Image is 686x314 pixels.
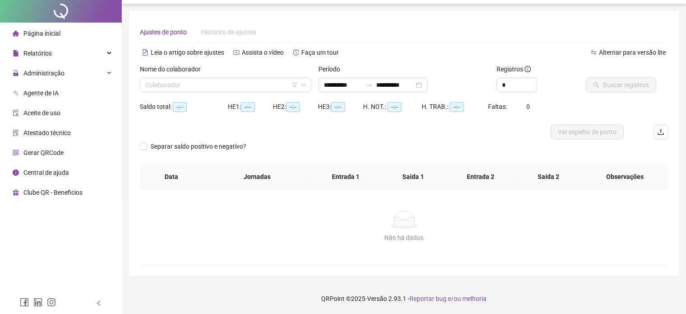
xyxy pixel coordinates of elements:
[23,169,69,176] span: Central de ajuda
[201,28,256,36] span: Histórico de ajustes
[589,172,661,182] span: Observações
[331,102,345,112] span: --:--
[657,128,664,136] span: upload
[151,49,224,56] span: Leia o artigo sobre ajustes
[301,82,306,88] span: down
[599,49,666,56] span: Alternar para versão lite
[586,78,656,92] button: Buscar registros
[241,102,255,112] span: --:--
[13,50,19,56] span: file
[13,110,19,116] span: audit
[33,298,42,307] span: linkedin
[147,141,250,151] span: Separar saldo positivo e negativo?
[20,298,29,307] span: facebook
[142,49,148,56] span: file-text
[363,102,422,112] div: H. NOT.:
[526,103,530,110] span: 0
[140,28,187,36] span: Ajustes de ponto
[286,102,300,112] span: --:--
[23,70,64,77] span: Administração
[422,102,488,112] div: H. TRAB.:
[551,125,624,139] button: Ver espelho de ponto
[525,66,531,72] span: info-circle
[23,129,71,136] span: Atestado técnico
[140,64,207,74] label: Nome do colaborador
[488,103,508,110] span: Faltas:
[228,102,273,112] div: HE 1:
[203,164,312,189] th: Jornadas
[379,164,447,189] th: Saída 1
[96,300,102,306] span: left
[292,82,297,88] span: filter
[23,149,64,156] span: Gerar QRCode
[590,49,597,56] span: swap
[365,81,373,89] span: to
[242,49,284,56] span: Assista o vídeo
[312,164,379,189] th: Entrada 1
[497,64,531,74] span: Registros
[13,189,19,196] span: gift
[13,70,19,76] span: lock
[13,169,19,176] span: info-circle
[318,64,346,74] label: Período
[23,109,60,117] span: Aceite de uso
[293,49,299,56] span: history
[318,102,363,112] div: HE 3:
[447,164,515,189] th: Entrada 2
[387,102,401,112] span: --:--
[365,81,373,89] span: swap-right
[47,298,56,307] span: instagram
[173,102,187,112] span: --:--
[515,164,582,189] th: Saída 2
[367,295,387,302] span: Versão
[410,295,487,302] span: Reportar bug e/ou melhoria
[233,49,239,56] span: youtube
[23,189,83,196] span: Clube QR - Beneficios
[450,102,464,112] span: --:--
[140,102,228,112] div: Saldo total:
[273,102,318,112] div: HE 2:
[301,49,339,56] span: Faça um tour
[13,130,19,136] span: solution
[23,50,52,57] span: Relatórios
[23,30,60,37] span: Página inicial
[13,30,19,37] span: home
[13,150,19,156] span: qrcode
[140,164,203,189] th: Data
[23,89,59,97] span: Agente de IA
[582,164,668,189] th: Observações
[151,233,657,243] div: Não há dados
